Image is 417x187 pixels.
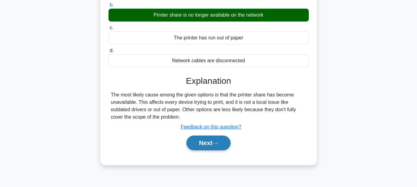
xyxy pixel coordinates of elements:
[181,124,241,129] a: Feedback on this question?
[110,25,113,30] span: c.
[110,2,114,7] span: b.
[109,31,309,44] div: The printer has run out of paper
[109,54,309,67] div: Network cables are disconnected
[112,76,305,86] h3: Explanation
[109,9,309,22] div: Printer share is no longer available on the network
[111,91,306,121] div: The most likely cause among the given options is that the printer share has become unavailable. T...
[186,136,231,150] button: Next
[110,48,114,53] span: d.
